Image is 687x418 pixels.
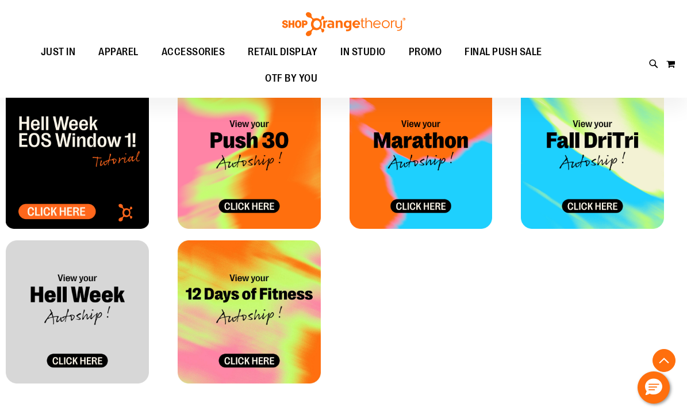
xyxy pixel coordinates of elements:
[340,39,386,65] span: IN STUDIO
[248,39,317,65] span: RETAIL DISPLAY
[6,86,149,229] img: HELLWEEK_Allocation Tile
[397,39,454,66] a: PROMO
[281,12,407,36] img: Shop Orangetheory
[29,39,87,66] a: JUST IN
[236,39,329,66] a: RETAIL DISPLAY
[87,39,150,66] a: APPAREL
[638,371,670,404] button: Hello, have a question? Let’s chat.
[254,66,329,92] a: OTF BY YOU
[465,39,542,65] span: FINAL PUSH SALE
[6,240,149,384] img: HELLWEEK_Allocation Tile
[41,39,76,65] span: JUST IN
[98,39,139,65] span: APPAREL
[329,39,397,65] a: IN STUDIO
[409,39,442,65] span: PROMO
[521,86,664,229] img: FALL DRI TRI_Allocation Tile
[150,39,237,66] a: ACCESSORIES
[453,39,554,66] a: FINAL PUSH SALE
[162,39,225,65] span: ACCESSORIES
[653,349,676,372] button: Back To Top
[265,66,317,91] span: OTF BY YOU
[350,86,493,229] img: OTF Tile - Marathon Marketing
